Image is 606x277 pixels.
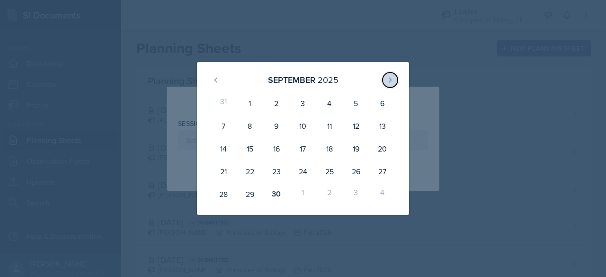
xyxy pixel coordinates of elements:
[290,137,316,160] div: 17
[343,115,369,137] div: 12
[290,115,316,137] div: 10
[343,92,369,115] div: 5
[237,92,263,115] div: 1
[210,92,237,115] div: 31
[316,137,343,160] div: 18
[263,115,290,137] div: 9
[210,137,237,160] div: 14
[237,137,263,160] div: 15
[316,92,343,115] div: 4
[263,92,290,115] div: 2
[237,160,263,183] div: 22
[369,115,396,137] div: 13
[290,160,316,183] div: 24
[237,183,263,206] div: 29
[263,137,290,160] div: 16
[369,137,396,160] div: 20
[343,160,369,183] div: 26
[237,115,263,137] div: 8
[343,137,369,160] div: 19
[369,183,396,206] div: 4
[369,160,396,183] div: 27
[290,92,316,115] div: 3
[343,183,369,206] div: 3
[210,183,237,206] div: 28
[263,160,290,183] div: 23
[210,160,237,183] div: 21
[316,183,343,206] div: 2
[210,115,237,137] div: 7
[316,115,343,137] div: 11
[263,183,290,206] div: 30
[369,92,396,115] div: 6
[318,73,339,86] div: 2025
[290,183,316,206] div: 1
[268,73,315,86] div: September
[316,160,343,183] div: 25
